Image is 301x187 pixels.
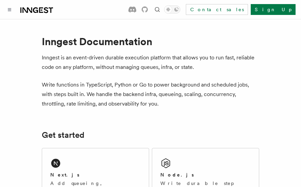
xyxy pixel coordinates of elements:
button: Toggle navigation [5,5,14,14]
h2: Node.js [160,171,194,178]
p: Inngest is an event-driven durable execution platform that allows you to run fast, reliable code ... [42,53,259,72]
h2: Next.js [50,171,79,178]
button: Find something... [153,5,161,14]
a: Contact sales [186,4,248,15]
a: Sign Up [251,4,296,15]
button: Toggle dark mode [164,5,180,14]
h1: Inngest Documentation [42,35,259,48]
p: Write functions in TypeScript, Python or Go to power background and scheduled jobs, with steps bu... [42,80,259,109]
a: Get started [42,130,84,140]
